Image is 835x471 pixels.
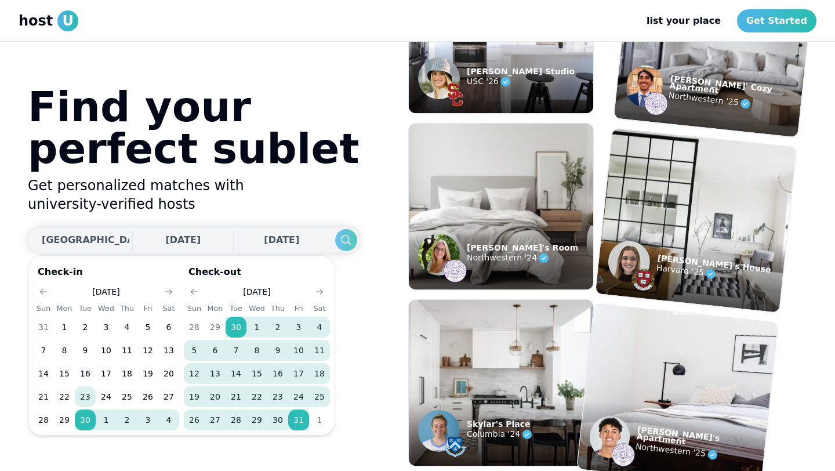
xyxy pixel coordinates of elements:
p: Northwestern '24 [467,251,578,265]
button: 20 [205,386,226,407]
button: 2 [267,317,288,338]
button: 4 [309,317,330,338]
button: Go to next month [161,284,177,300]
p: Skylar's Place [467,421,534,427]
th: Thursday [267,302,288,314]
span: [DATE] [264,234,299,245]
button: 1 [309,410,330,430]
button: [GEOGRAPHIC_DATA], [GEOGRAPHIC_DATA] [28,227,129,253]
p: USC '26 [467,75,575,89]
button: 26 [137,386,158,407]
button: 8 [54,340,75,361]
button: 17 [288,363,309,384]
div: Dates trigger [28,227,360,253]
span: [DATE] [165,234,201,245]
button: 6 [205,340,226,361]
img: example listing host [606,239,652,285]
h1: Find your perfect sublet [28,86,360,169]
button: 15 [246,363,267,384]
th: Friday [288,302,309,314]
button: 23 [75,386,96,407]
button: 1 [96,410,117,430]
img: example listing host [444,436,467,459]
p: [PERSON_NAME] Studio [467,68,575,75]
p: Northwestern '25 [668,89,801,117]
button: 1 [246,317,267,338]
button: 28 [33,410,54,430]
th: Sunday [33,302,54,314]
button: 29 [205,317,226,338]
a: list your place [637,9,730,32]
button: 30 [226,317,246,338]
button: 31 [288,410,309,430]
button: 5 [137,317,158,338]
p: Check-out [184,265,330,284]
button: 18 [309,363,330,384]
span: U [57,10,78,31]
p: Columbia '24 [467,427,534,441]
button: 12 [184,363,205,384]
button: 11 [117,340,137,361]
h2: Get personalized matches with university-verified hosts [28,176,360,213]
button: 16 [267,363,288,384]
button: 15 [54,363,75,384]
p: Check-in [33,265,179,284]
p: [PERSON_NAME]' Cozy Apartment [669,75,802,103]
nav: Main [637,9,816,32]
img: example listing host [625,63,665,108]
button: 22 [54,386,75,407]
button: 9 [75,340,96,361]
button: 4 [117,317,137,338]
button: 7 [226,340,246,361]
button: 25 [309,386,330,407]
button: 16 [75,363,96,384]
div: [DATE] [243,286,270,298]
button: 11 [309,340,330,361]
img: example listing host [588,414,632,460]
button: 19 [137,363,158,384]
button: Go to previous month [186,284,202,300]
th: Wednesday [246,302,267,314]
th: Wednesday [96,302,117,314]
button: 22 [246,386,267,407]
img: example listing [409,124,593,289]
button: 7 [33,340,54,361]
a: Get Started [737,9,816,32]
button: 14 [226,363,246,384]
img: example listing host [643,91,669,117]
button: 17 [96,363,117,384]
button: 25 [117,386,137,407]
button: 3 [137,410,158,430]
button: 8 [246,340,267,361]
p: [PERSON_NAME]'s Apartment [637,426,766,453]
img: example listing [596,128,796,313]
button: 21 [226,386,246,407]
button: 10 [288,340,309,361]
p: Northwestern '25 [635,440,764,467]
button: 27 [205,410,226,430]
p: [PERSON_NAME]'s Room [467,244,578,251]
button: 13 [158,340,179,361]
img: example listing host [444,259,467,282]
button: 13 [205,363,226,384]
button: 1 [54,317,75,338]
th: Thursday [117,302,137,314]
div: [GEOGRAPHIC_DATA], [GEOGRAPHIC_DATA] [42,233,266,247]
p: [PERSON_NAME]'s House [657,254,771,273]
th: Tuesday [75,302,96,314]
button: 3 [96,317,117,338]
button: 30 [75,410,96,430]
button: Search [335,229,357,251]
button: 3 [288,317,309,338]
th: Sunday [184,302,205,314]
button: 2 [75,317,96,338]
button: 24 [96,386,117,407]
button: 10 [96,340,117,361]
p: Harvard '25 [656,261,771,287]
button: 28 [184,317,205,338]
a: hostU [19,10,78,31]
button: 4 [158,410,179,430]
button: 29 [246,410,267,430]
button: 26 [184,410,205,430]
button: 27 [158,386,179,407]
